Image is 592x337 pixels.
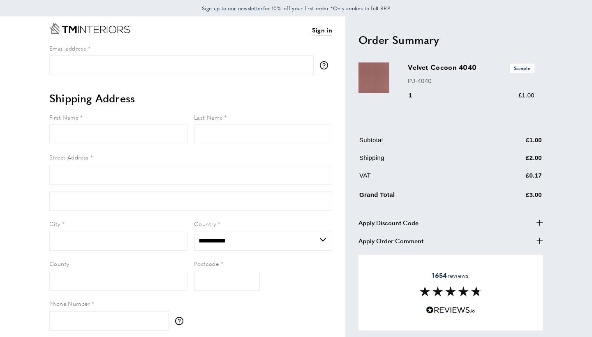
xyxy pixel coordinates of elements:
[485,171,542,187] td: £0.17
[485,135,542,151] td: £1.00
[49,113,79,121] span: First Name
[49,219,60,228] span: City
[485,153,542,169] td: £2.00
[408,62,534,72] h3: Velvet Cocoon 4040
[432,271,469,279] span: reviews
[49,153,89,161] span: Street Address
[49,44,86,52] span: Email address
[358,32,543,47] h2: Order Summary
[49,23,130,34] a: Go to Home page
[175,317,187,325] button: More information
[202,5,390,12] span: for 10% off your first order *Only applies to full RRP
[518,92,534,99] span: £1.00
[194,259,219,268] span: Postcode
[194,219,216,228] span: Country
[49,259,69,268] span: County
[510,64,534,72] span: Sample
[49,91,332,106] h2: Shipping Address
[358,218,419,228] span: Apply Discount Code
[49,299,90,307] span: Phone Number
[408,90,424,100] div: 1
[432,270,447,280] strong: 1654
[358,236,423,246] span: Apply Order Comment
[358,62,389,93] img: Velvet Cocoon 4040
[359,135,484,151] td: Subtotal
[202,4,263,12] a: Sign up to our newsletter
[485,188,542,206] td: £3.00
[359,153,484,169] td: Shipping
[359,171,484,187] td: VAT
[320,61,332,69] button: More information
[426,306,475,314] img: Reviews.io 5 stars
[408,76,534,86] p: PJ-4040
[420,286,481,296] img: Reviews section
[312,25,332,35] a: Sign in
[359,188,484,206] td: Grand Total
[202,5,263,12] span: Sign up to our newsletter
[194,113,223,121] span: Last Name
